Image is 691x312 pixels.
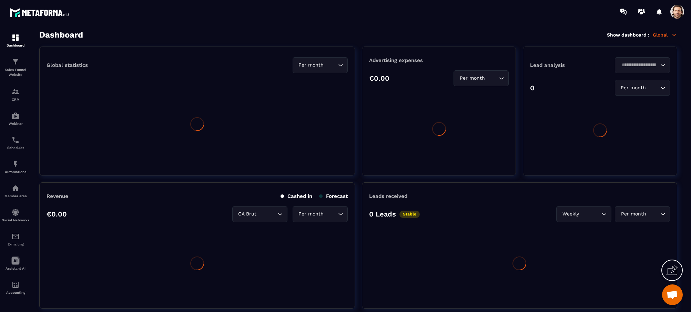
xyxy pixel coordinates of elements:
span: Per month [619,210,648,218]
img: formation [11,33,20,42]
p: Stable [399,211,420,218]
p: E-mailing [2,242,29,246]
input: Search for option [648,84,659,92]
div: Open chat [662,284,683,305]
p: Show dashboard : [607,32,649,38]
img: social-network [11,208,20,217]
a: automationsautomationsMember area [2,179,29,203]
span: CA Brut [237,210,258,218]
a: automationsautomationsAutomations [2,155,29,179]
img: automations [11,112,20,120]
img: automations [11,184,20,192]
p: Revenue [47,193,68,199]
p: Scheduler [2,146,29,150]
p: Cashed in [281,193,312,199]
div: Search for option [293,206,348,222]
input: Search for option [619,61,659,69]
div: Search for option [293,57,348,73]
p: Leads received [369,193,407,199]
a: schedulerschedulerScheduler [2,131,29,155]
div: Search for option [615,206,670,222]
span: Per month [458,74,486,82]
input: Search for option [580,210,600,218]
img: accountant [11,281,20,289]
p: Sales Funnel Website [2,68,29,77]
p: €0.00 [47,210,67,218]
span: Per month [619,84,648,92]
p: 0 [530,84,535,92]
div: Search for option [556,206,611,222]
p: Social Networks [2,218,29,222]
a: social-networksocial-networkSocial Networks [2,203,29,227]
p: Global statistics [47,62,88,68]
a: formationformationCRM [2,82,29,107]
p: 0 Leads [369,210,396,218]
img: logo [10,6,72,19]
span: Per month [297,61,325,69]
img: formation [11,58,20,66]
a: formationformationSales Funnel Website [2,52,29,82]
img: formation [11,88,20,96]
div: Search for option [454,70,509,86]
img: email [11,232,20,241]
p: Dashboard [2,43,29,47]
input: Search for option [486,74,497,82]
p: Webinar [2,122,29,125]
h3: Dashboard [39,30,83,40]
input: Search for option [258,210,276,218]
img: automations [11,160,20,168]
a: formationformationDashboard [2,28,29,52]
p: Lead analysis [530,62,600,68]
p: Global [653,32,677,38]
p: €0.00 [369,74,389,82]
p: Assistant AI [2,266,29,270]
div: Search for option [615,80,670,96]
p: Member area [2,194,29,198]
p: Forecast [319,193,348,199]
p: Accounting [2,291,29,294]
span: Weekly [561,210,580,218]
a: automationsautomationsWebinar [2,107,29,131]
p: Automations [2,170,29,174]
input: Search for option [325,210,336,218]
div: Search for option [615,57,670,73]
a: accountantaccountantAccounting [2,275,29,300]
img: scheduler [11,136,20,144]
p: CRM [2,98,29,101]
a: Assistant AI [2,251,29,275]
input: Search for option [325,61,336,69]
a: emailemailE-mailing [2,227,29,251]
input: Search for option [648,210,659,218]
p: Advertising expenses [369,57,509,63]
div: Search for option [232,206,287,222]
span: Per month [297,210,325,218]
